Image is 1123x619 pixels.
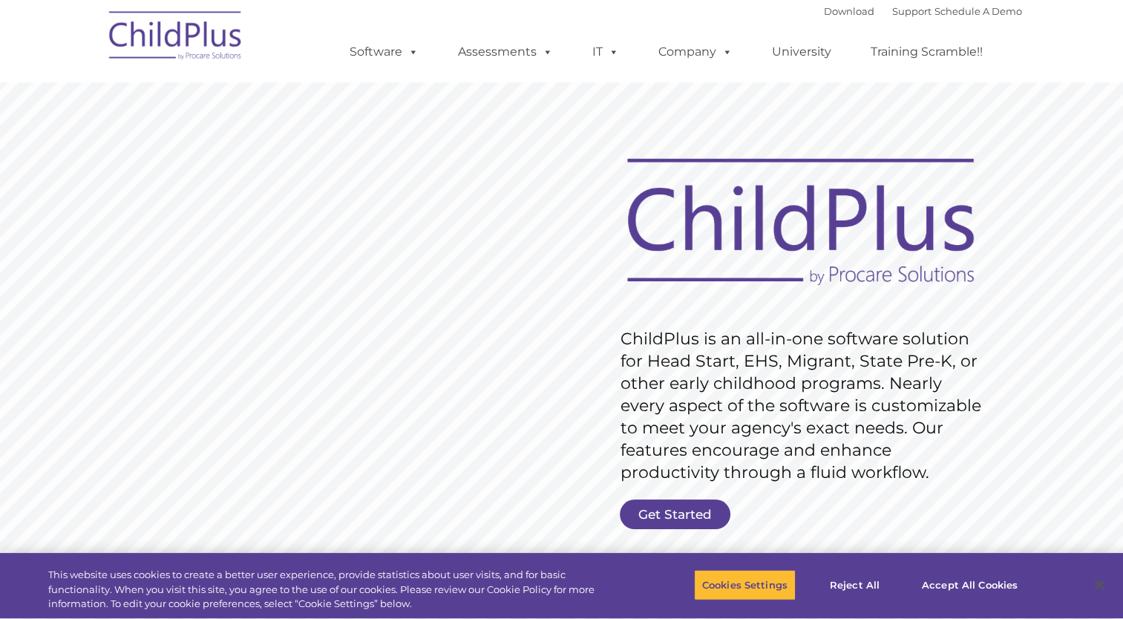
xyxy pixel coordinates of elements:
[644,37,747,67] a: Company
[757,37,846,67] a: University
[102,1,250,75] img: ChildPlus by Procare Solutions
[443,37,568,67] a: Assessments
[620,500,730,529] a: Get Started
[892,5,932,17] a: Support
[808,569,901,600] button: Reject All
[824,5,874,17] a: Download
[914,569,1026,600] button: Accept All Cookies
[824,5,1022,17] font: |
[48,568,618,612] div: This website uses cookies to create a better user experience, provide statistics about user visit...
[694,569,796,600] button: Cookies Settings
[934,5,1022,17] a: Schedule A Demo
[1083,569,1116,601] button: Close
[856,37,998,67] a: Training Scramble!!
[577,37,634,67] a: IT
[335,37,433,67] a: Software
[621,328,989,484] rs-layer: ChildPlus is an all-in-one software solution for Head Start, EHS, Migrant, State Pre-K, or other ...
